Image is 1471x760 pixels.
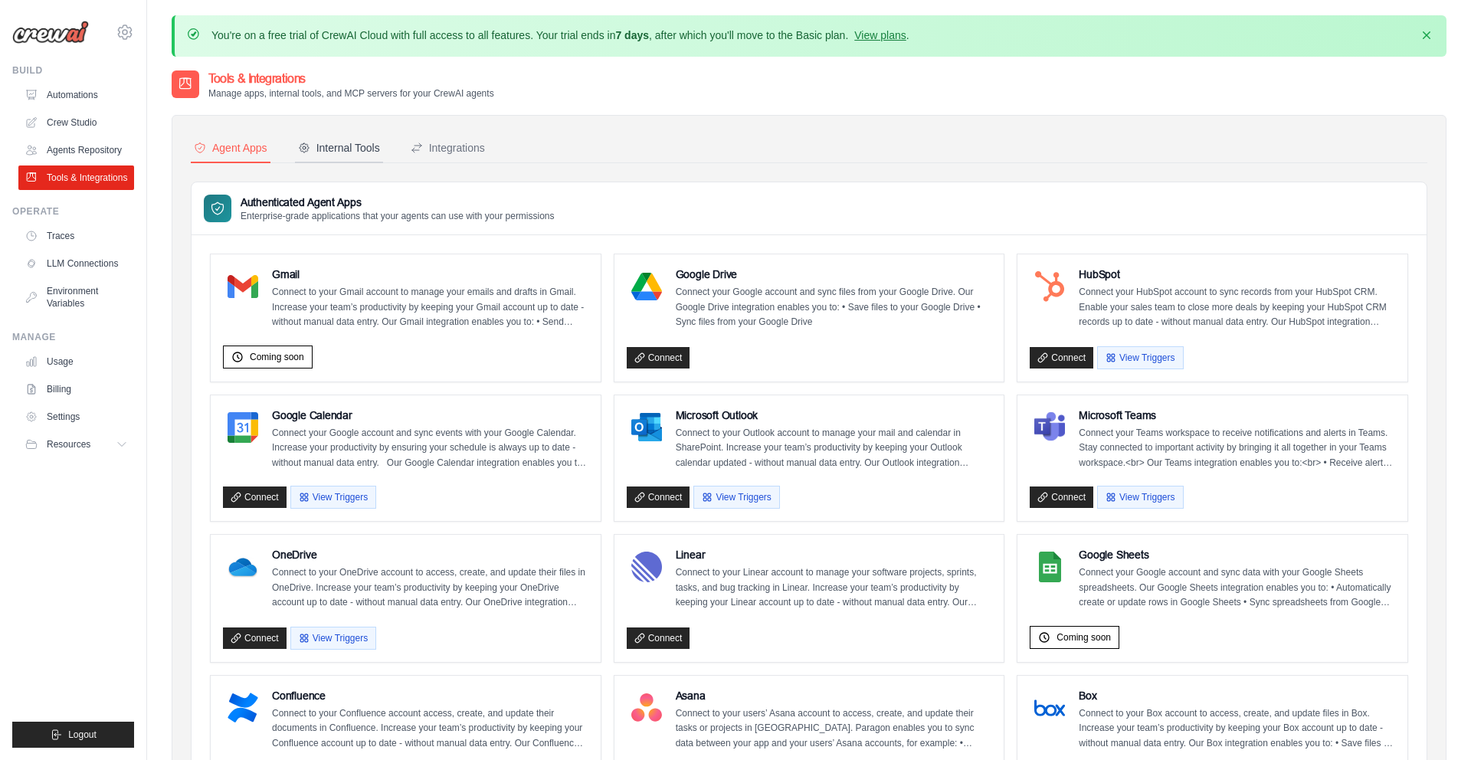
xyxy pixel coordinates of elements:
h4: Confluence [272,688,588,703]
img: Microsoft Teams Logo [1034,412,1065,443]
button: View Triggers [1097,486,1183,509]
a: View plans [854,29,906,41]
img: Confluence Logo [228,693,258,723]
a: Automations [18,83,134,107]
span: Coming soon [250,351,304,363]
h3: Authenticated Agent Apps [241,195,555,210]
h4: Box [1079,688,1395,703]
h4: Google Sheets [1079,547,1395,562]
a: LLM Connections [18,251,134,276]
p: Connect your HubSpot account to sync records from your HubSpot CRM. Enable your sales team to clo... [1079,285,1395,330]
p: Connect to your users’ Asana account to access, create, and update their tasks or projects in [GE... [676,706,992,752]
p: You're on a free trial of CrewAI Cloud with full access to all features. Your trial ends in , aft... [211,28,909,43]
h4: Microsoft Outlook [676,408,992,423]
a: Crew Studio [18,110,134,135]
h4: OneDrive [272,547,588,562]
p: Connect to your Outlook account to manage your mail and calendar in SharePoint. Increase your tea... [676,426,992,471]
button: Internal Tools [295,134,383,163]
img: Gmail Logo [228,271,258,302]
span: Logout [68,729,97,741]
button: Integrations [408,134,488,163]
p: Connect to your Box account to access, create, and update files in Box. Increase your team’s prod... [1079,706,1395,752]
a: Settings [18,405,134,429]
a: Tools & Integrations [18,165,134,190]
p: Connect to your OneDrive account to access, create, and update their files in OneDrive. Increase ... [272,565,588,611]
p: Connect to your Confluence account access, create, and update their documents in Confluence. Incr... [272,706,588,752]
img: HubSpot Logo [1034,271,1065,302]
p: Connect your Google account and sync events with your Google Calendar. Increase your productivity... [272,426,588,471]
a: Usage [18,349,134,374]
img: Google Sheets Logo [1034,552,1065,582]
h4: Gmail [272,267,588,282]
img: Logo [12,21,89,44]
div: Manage [12,331,134,343]
h4: Asana [676,688,992,703]
h4: Google Calendar [272,408,588,423]
img: Google Drive Logo [631,271,662,302]
h2: Tools & Integrations [208,69,494,87]
a: Connect [627,627,690,649]
p: Connect to your Gmail account to manage your emails and drafts in Gmail. Increase your team’s pro... [272,285,588,330]
p: Connect your Teams workspace to receive notifications and alerts in Teams. Stay connected to impo... [1079,426,1395,471]
a: Connect [627,347,690,369]
img: Asana Logo [631,693,662,723]
button: View Triggers [1097,346,1183,369]
h4: Linear [676,547,992,562]
div: Operate [12,205,134,218]
div: Agent Apps [194,140,267,156]
span: Resources [47,438,90,450]
button: View Triggers [290,627,376,650]
a: Connect [223,627,287,649]
img: OneDrive Logo [228,552,258,582]
a: Connect [1030,486,1093,508]
a: Billing [18,377,134,401]
img: Microsoft Outlook Logo [631,412,662,443]
h4: Google Drive [676,267,992,282]
button: View Triggers [693,486,779,509]
div: Build [12,64,134,77]
a: Connect [627,486,690,508]
button: Logout [12,722,134,748]
p: Connect to your Linear account to manage your software projects, sprints, tasks, and bug tracking... [676,565,992,611]
p: Enterprise-grade applications that your agents can use with your permissions [241,210,555,222]
strong: 7 days [615,29,649,41]
span: Coming soon [1057,631,1111,644]
img: Box Logo [1034,693,1065,723]
button: Resources [18,432,134,457]
img: Google Calendar Logo [228,412,258,443]
a: Connect [1030,347,1093,369]
button: Agent Apps [191,134,270,163]
p: Connect your Google account and sync data with your Google Sheets spreadsheets. Our Google Sheets... [1079,565,1395,611]
a: Traces [18,224,134,248]
a: Connect [223,486,287,508]
p: Connect your Google account and sync files from your Google Drive. Our Google Drive integration e... [676,285,992,330]
p: Manage apps, internal tools, and MCP servers for your CrewAI agents [208,87,494,100]
h4: HubSpot [1079,267,1395,282]
a: Agents Repository [18,138,134,162]
h4: Microsoft Teams [1079,408,1395,423]
div: Integrations [411,140,485,156]
img: Linear Logo [631,552,662,582]
a: Environment Variables [18,279,134,316]
button: View Triggers [290,486,376,509]
div: Internal Tools [298,140,380,156]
